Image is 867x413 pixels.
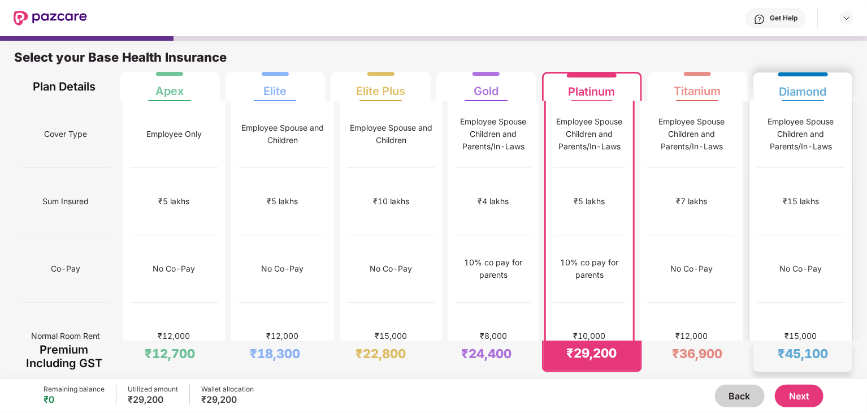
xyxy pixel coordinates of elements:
[250,346,300,362] div: ₹18,300
[44,385,105,394] div: Remaining balance
[780,263,822,275] div: No Co-Pay
[480,330,507,342] div: ₹8,000
[21,341,107,372] div: Premium Including GST
[674,75,721,98] div: Titanium
[567,345,617,361] div: ₹29,200
[754,14,765,25] img: svg+xml;base64,PHN2ZyBpZD0iSGVscC0zMngzMiIgeG1sbnM9Imh0dHA6Ly93d3cudzMub3JnLzIwMDAvc3ZnIiB3aWR0aD...
[478,195,509,208] div: ₹4 lakhs
[262,263,304,275] div: No Co-Pay
[770,14,797,23] div: Get Help
[158,330,190,342] div: ₹12,000
[715,385,765,407] button: Back
[155,75,184,98] div: Apex
[356,75,405,98] div: Elite Plus
[44,394,105,405] div: ₹0
[14,49,853,72] div: Select your Base Health Insurance
[778,346,828,362] div: ₹45,100
[145,346,195,362] div: ₹12,700
[757,115,845,153] div: Employee Spouse Children and Parents/In-Laws
[648,115,736,153] div: Employee Spouse Children and Parents/In-Laws
[775,385,823,407] button: Next
[267,330,299,342] div: ₹12,000
[146,128,202,140] div: Employee Only
[128,394,178,405] div: ₹29,200
[370,263,413,275] div: No Co-Pay
[456,256,531,281] div: 10% co pay for parents
[553,256,626,281] div: 10% co pay for parents
[263,75,287,98] div: Elite
[375,330,408,342] div: ₹15,000
[51,258,80,279] span: Co-Pay
[779,76,827,98] div: Diamond
[677,195,708,208] div: ₹7 lakhs
[201,394,254,405] div: ₹29,200
[574,330,606,342] div: ₹10,000
[239,122,327,147] div: Employee Spouse and Children
[456,115,531,153] div: Employee Spouse Children and Parents/In-Laws
[31,325,100,347] span: Normal Room Rent
[574,195,605,208] div: ₹5 lakhs
[461,346,511,362] div: ₹24,400
[201,385,254,394] div: Wallet allocation
[672,346,722,362] div: ₹36,900
[347,122,435,147] div: Employee Spouse and Children
[159,195,190,208] div: ₹5 lakhs
[14,11,87,25] img: New Pazcare Logo
[44,123,87,145] span: Cover Type
[356,346,406,362] div: ₹22,800
[474,75,498,98] div: Gold
[42,191,89,212] span: Sum Insured
[671,263,713,275] div: No Co-Pay
[128,385,178,394] div: Utilized amount
[153,263,196,275] div: No Co-Pay
[267,195,298,208] div: ₹5 lakhs
[783,195,819,208] div: ₹15 lakhs
[785,330,817,342] div: ₹15,000
[553,115,626,153] div: Employee Spouse Children and Parents/In-Laws
[373,195,409,208] div: ₹10 lakhs
[676,330,708,342] div: ₹12,000
[21,72,107,101] div: Plan Details
[569,76,615,98] div: Platinum
[842,14,851,23] img: svg+xml;base64,PHN2ZyBpZD0iRHJvcGRvd24tMzJ4MzIiIHhtbG5zPSJodHRwOi8vd3d3LnczLm9yZy8yMDAwL3N2ZyIgd2...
